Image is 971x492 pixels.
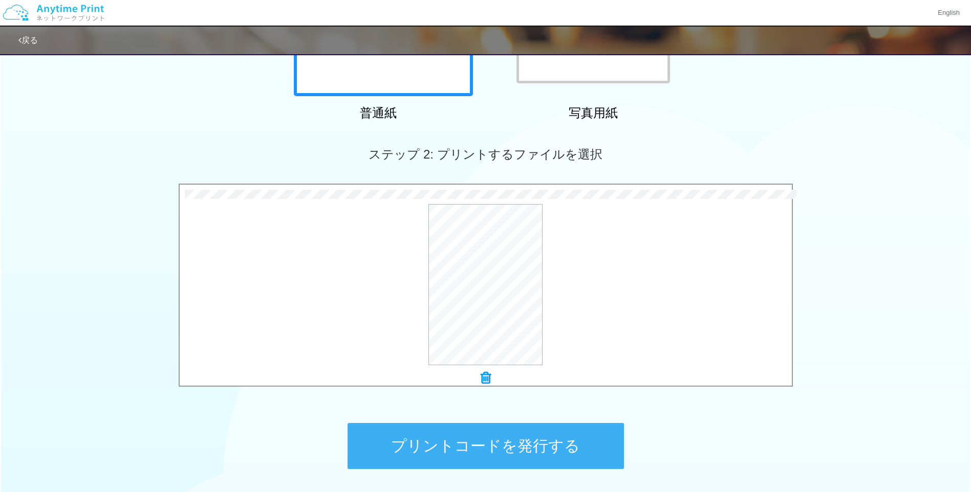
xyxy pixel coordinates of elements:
h2: 写真用紙 [504,106,683,120]
span: ステップ 2: プリントするファイルを選択 [369,147,602,161]
button: プリントコードを発行する [348,423,624,469]
h2: 普通紙 [289,106,468,120]
a: 戻る [18,36,38,44]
